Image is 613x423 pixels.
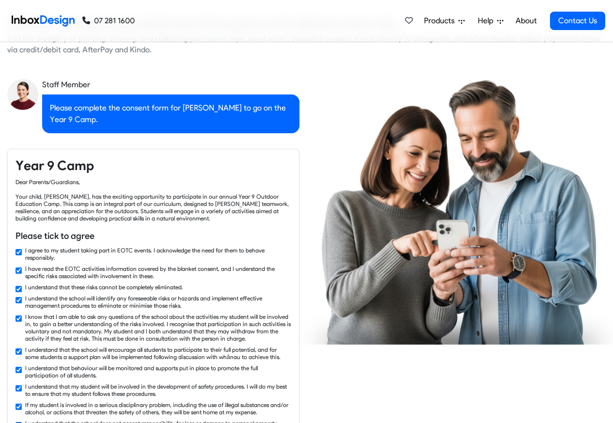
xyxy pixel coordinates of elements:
[16,230,291,242] h6: Please tick to agree
[25,265,291,280] label: I have read the EOTC activities information covered by the blanket consent, and I understand the ...
[25,247,291,261] label: I agree to my student taking part in EOTC events. I acknowledge the need for them to behave respo...
[25,295,291,309] label: I understand the school will identify any foreseeable risks or hazards and implement effective ma...
[7,79,38,110] img: staff_avatar.png
[82,15,135,27] a: 07 281 1600
[550,12,605,30] a: Contact Us
[474,11,507,31] a: Help
[424,15,458,27] span: Products
[513,11,539,31] a: About
[25,401,291,416] label: If my student is involved in a serious disciplinary problem, including the use of illegal substan...
[25,364,291,379] label: I understand that behaviour will be monitored and supports put in place to promote the full parti...
[420,11,469,31] a: Products
[42,94,299,133] div: Please complete the consent form for [PERSON_NAME] to go on the Year 9 Camp.
[16,157,291,174] h4: Year 9 Camp
[478,15,497,27] span: Help
[25,313,291,342] label: I know that I am able to ask any questions of the school about the activities my student will be ...
[25,283,183,291] label: I understand that these risks cannot be completely eliminated.
[25,383,291,397] label: I understand that my student will be involved in the development of safety procedures. I will do ...
[7,32,606,56] div: End the drudgery of printing, chasing, and collecting permission slips. Send smart, beautiful con...
[25,346,291,360] label: I understand that the school will encourage all students to participate to their full potential, ...
[16,178,291,222] div: Dear Parents/Guardians, Your child, [PERSON_NAME], has the exciting opportunity to participate in...
[42,79,299,91] div: Staff Member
